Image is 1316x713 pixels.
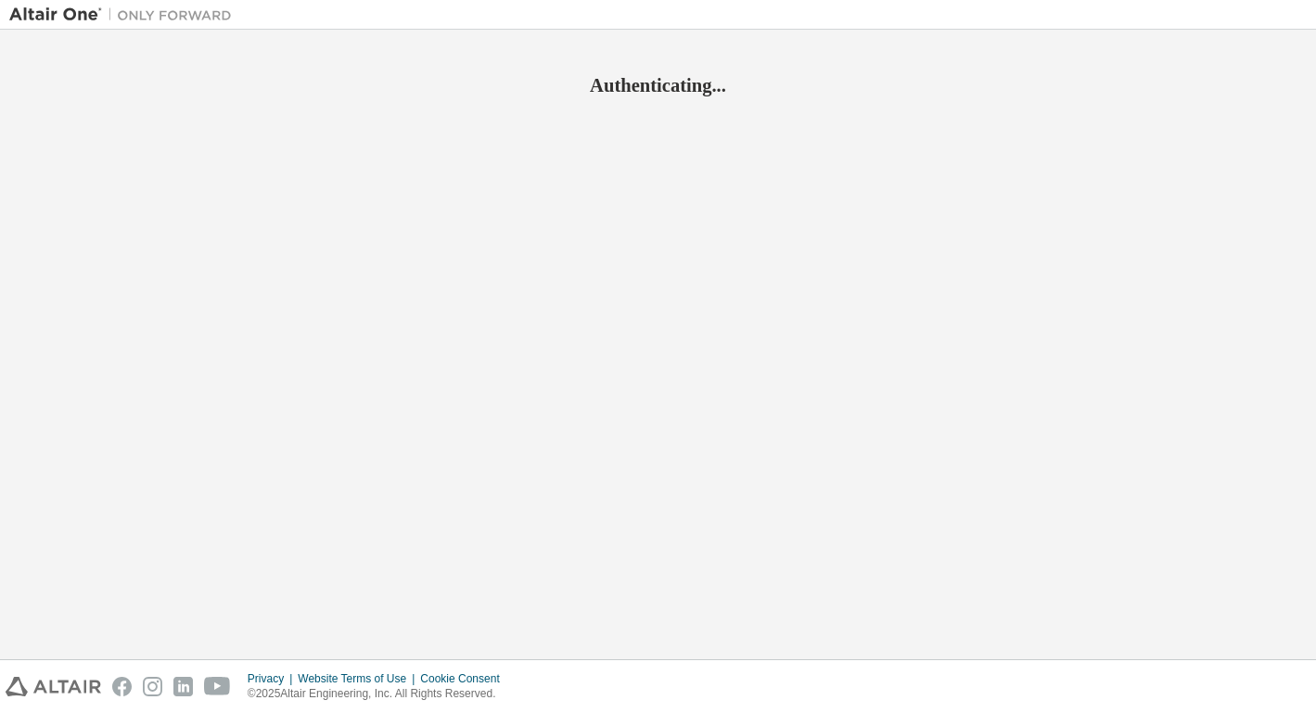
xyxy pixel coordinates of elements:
div: Website Terms of Use [298,671,420,686]
img: altair_logo.svg [6,677,101,696]
h2: Authenticating... [9,73,1307,97]
img: Altair One [9,6,241,24]
img: youtube.svg [204,677,231,696]
img: facebook.svg [112,677,132,696]
div: Privacy [248,671,298,686]
p: © 2025 Altair Engineering, Inc. All Rights Reserved. [248,686,511,702]
div: Cookie Consent [420,671,510,686]
img: linkedin.svg [173,677,193,696]
img: instagram.svg [143,677,162,696]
